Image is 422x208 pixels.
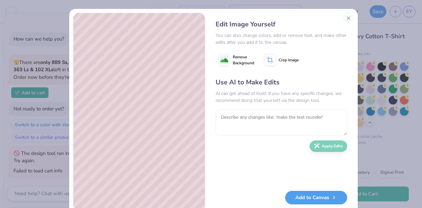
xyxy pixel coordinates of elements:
button: Close [343,13,354,23]
div: You can also change colors, add or remove text, and make other edits after you add it to the canvas. [216,32,347,46]
button: Crop Image [261,52,303,68]
div: Edit Image Yourself [216,19,347,29]
div: Use AI to Make Edits [216,77,347,87]
span: Crop Image [279,57,299,63]
button: Add to Canvas [285,191,347,204]
span: Remove Background [233,54,254,66]
div: AI can get ahead of itself. If you have any specific changes, we recommend doing that yourself vi... [216,90,347,104]
button: Remove Background [216,52,257,68]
